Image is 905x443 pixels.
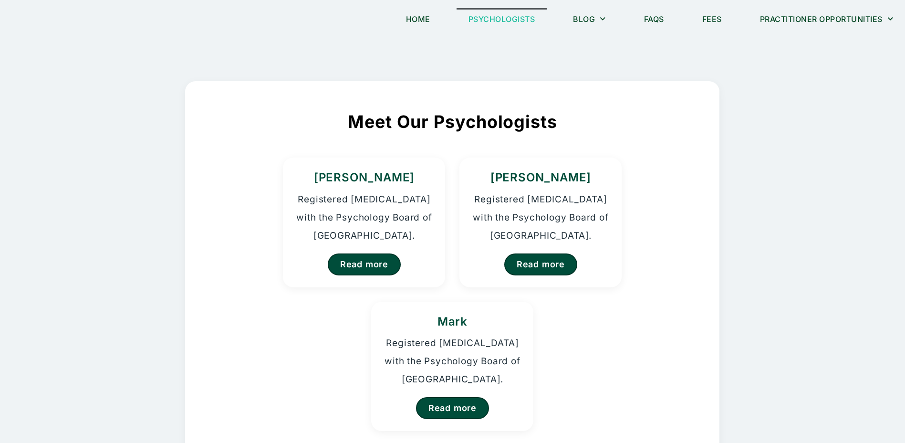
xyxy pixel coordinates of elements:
a: Read more about Homer [504,253,577,275]
a: Psychologists [457,8,547,30]
h2: Meet Our Psychologists [220,110,684,134]
h3: [PERSON_NAME] [471,169,610,186]
p: Registered [MEDICAL_DATA] with the Psychology Board of [GEOGRAPHIC_DATA]. [295,190,433,245]
h3: [PERSON_NAME] [295,169,433,186]
a: Home [394,8,442,30]
h3: Mark [383,314,521,330]
p: Registered [MEDICAL_DATA] with the Psychology Board of [GEOGRAPHIC_DATA]. [383,334,521,389]
p: Registered [MEDICAL_DATA] with the Psychology Board of [GEOGRAPHIC_DATA]. [471,190,610,245]
a: Read more about Mark [416,397,489,419]
a: FAQs [632,8,676,30]
a: Read more about Kristina [328,253,401,275]
a: Fees [690,8,734,30]
a: Blog [561,8,618,30]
